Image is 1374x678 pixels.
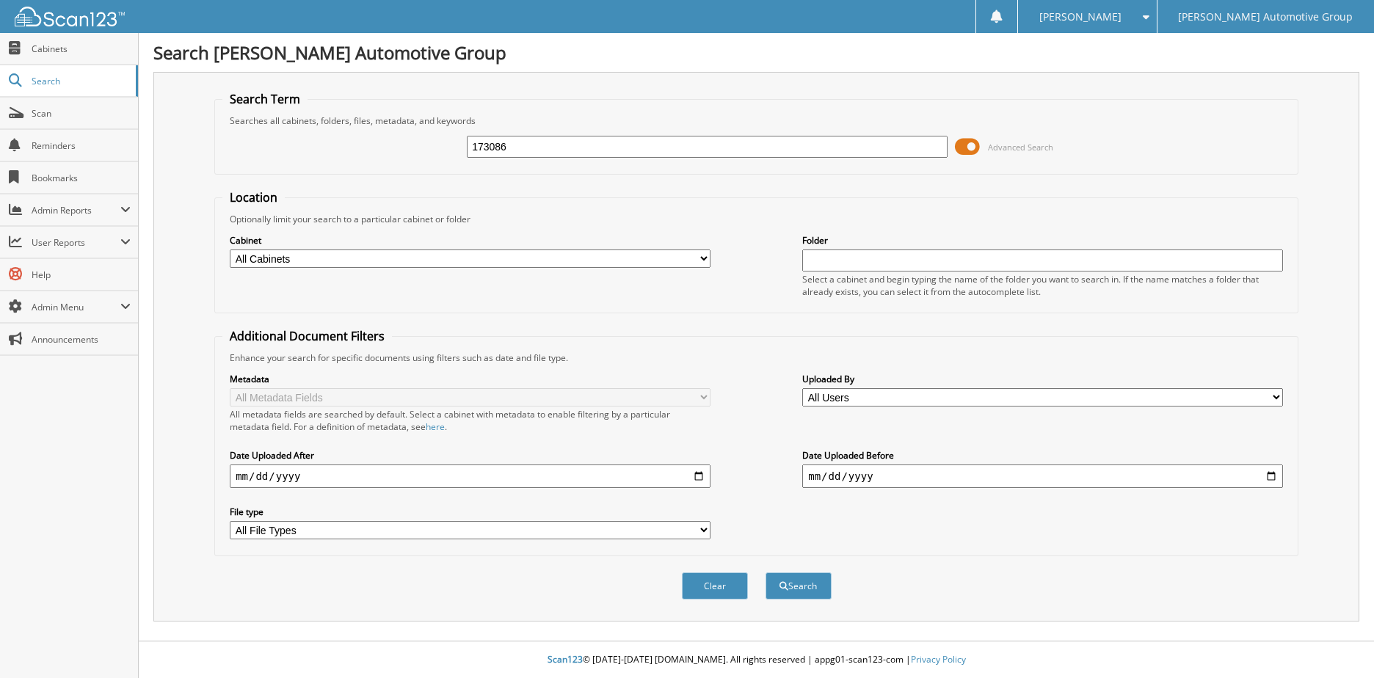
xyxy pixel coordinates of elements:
span: User Reports [32,236,120,249]
span: Cabinets [32,43,131,55]
div: Optionally limit your search to a particular cabinet or folder [222,213,1290,225]
input: end [802,464,1283,488]
div: All metadata fields are searched by default. Select a cabinet with metadata to enable filtering b... [230,408,710,433]
span: Scan123 [548,653,583,666]
span: Help [32,269,131,281]
div: Enhance your search for specific documents using filters such as date and file type. [222,351,1290,364]
button: Clear [682,572,748,599]
label: Date Uploaded Before [802,449,1283,462]
span: Advanced Search [988,142,1053,153]
span: Reminders [32,139,131,152]
div: © [DATE]-[DATE] [DOMAIN_NAME]. All rights reserved | appg01-scan123-com | [139,642,1374,678]
legend: Search Term [222,91,308,107]
span: Search [32,75,128,87]
label: Folder [802,234,1283,247]
label: Metadata [230,373,710,385]
span: [PERSON_NAME] Automotive Group [1178,12,1353,21]
iframe: Chat Widget [1301,608,1374,678]
span: Admin Reports [32,204,120,216]
span: Announcements [32,333,131,346]
div: Searches all cabinets, folders, files, metadata, and keywords [222,114,1290,127]
a: here [426,420,445,433]
span: Scan [32,107,131,120]
label: Cabinet [230,234,710,247]
span: [PERSON_NAME] [1039,12,1122,21]
input: start [230,464,710,488]
button: Search [766,572,832,599]
span: Admin Menu [32,301,120,313]
span: Bookmarks [32,172,131,184]
div: Select a cabinet and begin typing the name of the folder you want to search in. If the name match... [802,273,1283,298]
img: scan123-logo-white.svg [15,7,125,26]
label: Uploaded By [802,373,1283,385]
label: Date Uploaded After [230,449,710,462]
legend: Location [222,189,285,205]
label: File type [230,506,710,518]
legend: Additional Document Filters [222,328,392,344]
h1: Search [PERSON_NAME] Automotive Group [153,40,1359,65]
a: Privacy Policy [911,653,966,666]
